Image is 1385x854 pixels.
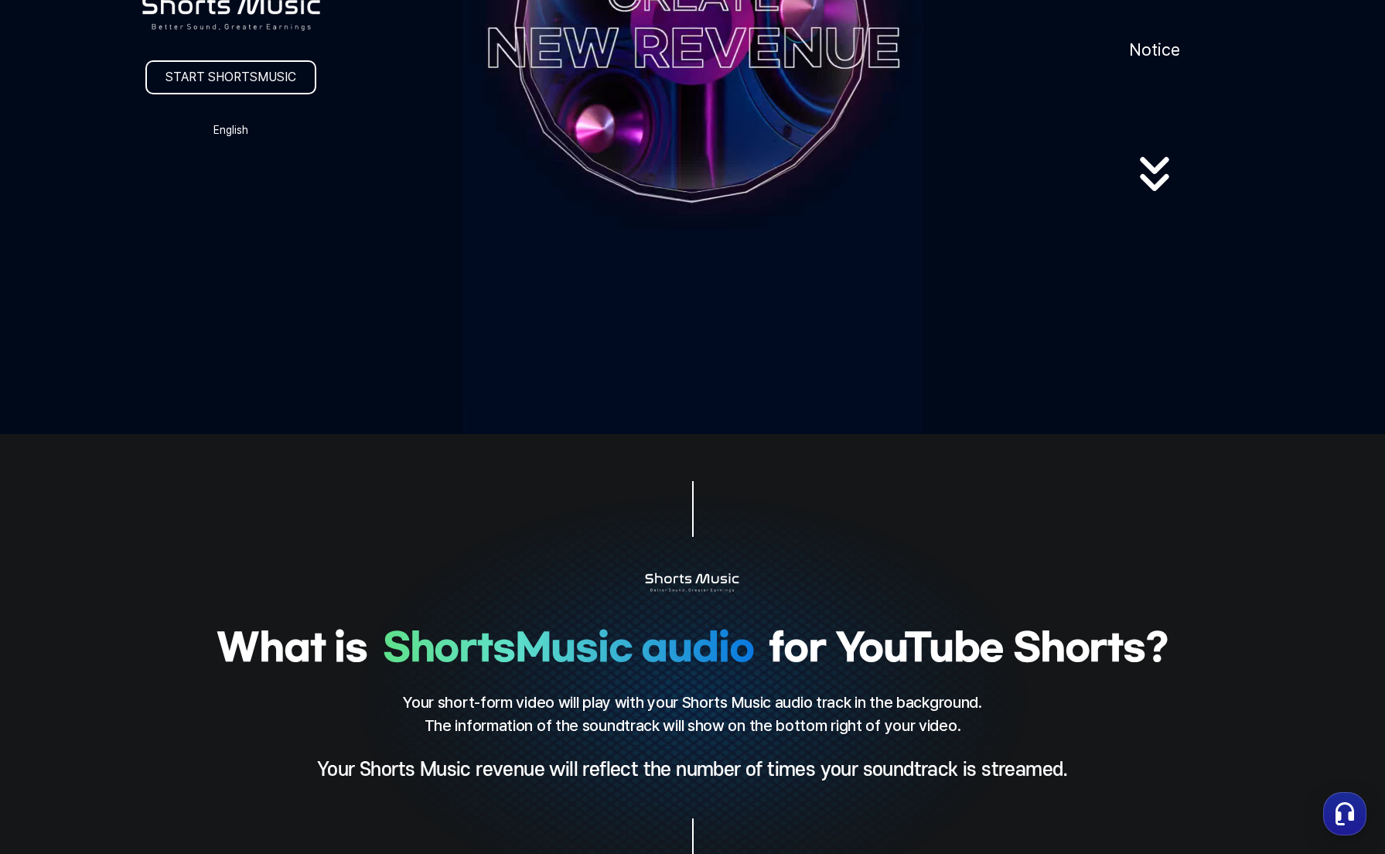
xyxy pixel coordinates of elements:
[217,629,367,666] span: What is
[217,756,1168,784] p: Your Shorts Music revenue will reflect the number of times your soundtrack is streamed.
[39,514,67,526] span: Home
[217,691,1168,737] p: Your short-form video will play with your Shorts Music audio track in the background. The informa...
[128,514,174,527] span: Messages
[5,490,102,529] a: Home
[102,490,200,529] a: Messages
[145,60,316,94] a: START SHORTSMUSIC
[769,629,1168,666] span: for YouTube Shorts?
[1123,31,1186,69] a: Notice
[229,514,267,526] span: Settings
[194,119,268,141] button: English
[383,629,754,666] span: ShortsMusic audio
[643,572,742,613] img: intro
[200,490,297,529] a: Settings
